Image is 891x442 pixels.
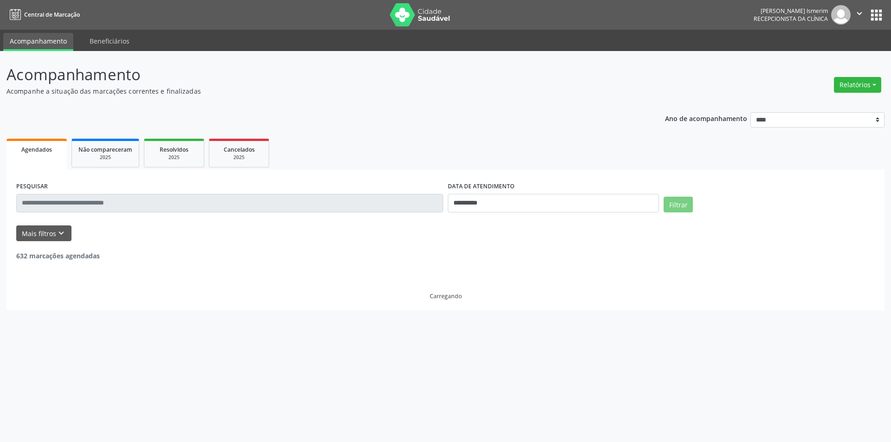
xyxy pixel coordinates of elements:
span: Cancelados [224,146,255,154]
div: [PERSON_NAME] Ismerim [754,7,828,15]
p: Ano de acompanhamento [665,112,747,124]
p: Acompanhe a situação das marcações correntes e finalizadas [6,86,621,96]
span: Resolvidos [160,146,188,154]
a: Beneficiários [83,33,136,49]
label: PESQUISAR [16,179,48,194]
img: img [831,5,851,25]
div: 2025 [78,154,132,161]
button: Mais filtroskeyboard_arrow_down [16,225,71,242]
i:  [854,8,865,19]
a: Central de Marcação [6,7,80,22]
div: 2025 [151,154,197,161]
button: Filtrar [664,197,693,212]
button: Relatórios [834,77,881,93]
button: apps [868,7,885,23]
i: keyboard_arrow_down [56,228,66,238]
label: DATA DE ATENDIMENTO [448,179,515,194]
a: Acompanhamento [3,33,73,51]
div: 2025 [216,154,262,161]
span: Central de Marcação [24,11,80,19]
span: Agendados [21,146,52,154]
span: Não compareceram [78,146,132,154]
button:  [851,5,868,25]
div: Carregando [430,292,462,300]
span: Recepcionista da clínica [754,15,828,23]
strong: 632 marcações agendadas [16,251,100,260]
p: Acompanhamento [6,63,621,86]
